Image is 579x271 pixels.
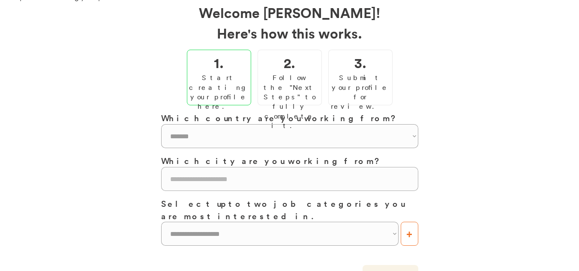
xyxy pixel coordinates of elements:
h2: 2. [284,52,295,73]
h2: 1. [214,52,224,73]
div: Submit your profile for review. [331,73,390,111]
h2: 3. [354,52,366,73]
h2: Welcome [PERSON_NAME]! Here's how this works. [161,2,418,43]
h3: Which city are you working from? [161,155,418,167]
div: Follow the "Next Steps" to fully complete it. [260,73,319,130]
div: Start creating your profile here. [189,73,249,111]
h3: Select up to two job categories you are most interested in. [161,197,418,222]
h3: Which country are you working from? [161,112,418,124]
button: + [401,222,418,246]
